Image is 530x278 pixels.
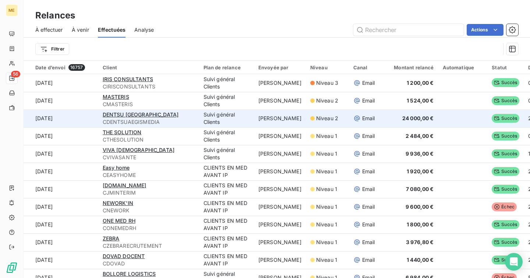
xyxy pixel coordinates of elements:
[492,78,519,87] span: Succès
[407,80,434,86] span: 1 200,00 €
[35,9,75,22] h3: Relances
[11,71,20,77] span: 56
[362,97,375,104] span: Email
[492,238,519,247] span: Succès
[254,127,306,145] td: [PERSON_NAME]
[258,65,301,70] div: Envoyée par
[199,216,254,233] td: CLIENTS EN MED AVANT IP
[103,225,195,232] span: CONEMEDRH
[316,97,338,104] span: Niveau 2
[406,239,434,245] span: 3 976,80 €
[316,203,337,211] span: Niveau 1
[35,26,63,34] span: À effectuer
[24,92,98,110] td: [DATE]
[407,168,434,174] span: 1 920,00 €
[316,221,337,228] span: Niveau 1
[103,218,136,224] span: ONE MED RH
[492,256,519,264] span: Succès
[103,129,142,135] span: THE SOLUTION
[362,203,375,211] span: Email
[492,114,519,123] span: Succès
[199,163,254,180] td: CLIENTS EN MED AVANT IP
[362,168,375,175] span: Email
[199,198,254,216] td: CLIENTS EN MED AVANT IP
[199,145,254,163] td: Suivi général Clients
[316,168,337,175] span: Niveau 1
[254,180,306,198] td: [PERSON_NAME]
[24,110,98,127] td: [DATE]
[134,26,154,34] span: Analyse
[103,171,195,179] span: CEASYHOME
[254,233,306,251] td: [PERSON_NAME]
[103,260,195,267] span: CDOVAD
[254,145,306,163] td: [PERSON_NAME]
[316,185,337,193] span: Niveau 1
[103,83,195,90] span: CIRISCONSULTANTS
[24,216,98,233] td: [DATE]
[505,253,523,271] div: Open Intercom Messenger
[199,92,254,110] td: Suivi général Clients
[6,4,18,16] div: ME
[68,64,85,71] span: 16757
[492,149,519,158] span: Succès
[362,115,375,122] span: Email
[103,189,195,197] span: CJMINTERIM
[103,147,174,153] span: VIVA [DEMOGRAPHIC_DATA]
[103,65,117,70] span: Client
[406,204,434,210] span: 9 600,00 €
[199,180,254,198] td: CLIENTS EN MED AVANT IP
[35,64,94,71] div: Date d’envoi
[443,65,483,70] div: Automatique
[492,167,519,176] span: Succès
[407,257,434,263] span: 1 440,00 €
[103,182,146,188] span: [DOMAIN_NAME]
[492,202,517,211] span: Échec
[103,76,153,82] span: IRIS CONSULTANTS
[103,118,195,126] span: CDENTSUAEGISMEDIA
[254,216,306,233] td: [PERSON_NAME]
[316,239,337,246] span: Niveau 1
[24,127,98,145] td: [DATE]
[407,97,434,104] span: 1 524,00 €
[402,115,434,121] span: 24 000,00 €
[199,74,254,92] td: Suivi général Clients
[6,262,18,274] img: Logo LeanPay
[254,110,306,127] td: [PERSON_NAME]
[103,164,130,171] span: Easy home
[103,271,156,277] span: BOLLORE LOGISTICS
[199,110,254,127] td: Suivi général Clients
[24,198,98,216] td: [DATE]
[98,26,126,34] span: Effectuées
[254,198,306,216] td: [PERSON_NAME]
[406,133,434,139] span: 2 484,00 €
[103,253,145,259] span: DOVAD DOCENT
[254,74,306,92] td: [PERSON_NAME]
[24,251,98,269] td: [DATE]
[24,180,98,198] td: [DATE]
[492,185,519,194] span: Succès
[254,251,306,269] td: [PERSON_NAME]
[362,239,375,246] span: Email
[24,145,98,163] td: [DATE]
[406,186,434,192] span: 7 080,00 €
[24,163,98,180] td: [DATE]
[24,74,98,92] td: [DATE]
[362,150,375,157] span: Email
[362,221,375,228] span: Email
[316,115,338,122] span: Niveau 2
[103,242,195,250] span: CZEBRARECRUTEMENT
[467,24,504,36] button: Actions
[316,256,337,264] span: Niveau 1
[310,65,344,70] div: Niveau
[492,65,519,70] div: Statut
[103,101,195,108] span: CMASTERIS
[103,94,129,100] span: MASTERIS
[362,256,375,264] span: Email
[362,185,375,193] span: Email
[35,43,69,55] button: Filtrer
[254,92,306,110] td: [PERSON_NAME]
[316,132,337,140] span: Niveau 1
[492,132,519,140] span: Succès
[316,150,337,157] span: Niveau 1
[362,79,375,87] span: Email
